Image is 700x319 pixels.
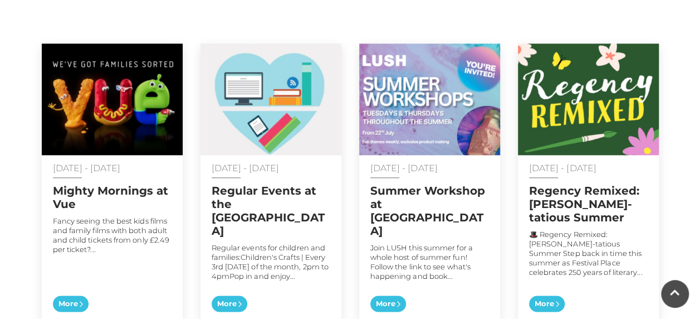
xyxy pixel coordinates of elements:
h2: Mighty Mornings at Vue [53,184,172,211]
p: [DATE] - [DATE] [53,163,172,173]
p: 🎩 Regency Remixed: [PERSON_NAME]-tatious Summer Step back in time this summer as Festival Place c... [529,230,648,277]
h2: Regular Events at the [GEOGRAPHIC_DATA] [212,184,330,238]
span: More [370,296,406,312]
p: Fancy seeing the best kids films and family films with both adult and child tickets from only £2.... [53,216,172,254]
span: More [529,296,565,312]
p: Join LUSH this summer for a whole host of summer fun! Follow the link to see what's happening and... [370,243,489,281]
p: [DATE] - [DATE] [529,163,648,173]
span: More [212,296,247,312]
p: [DATE] - [DATE] [370,163,489,173]
p: Regular events for children and families:Children's Crafts | Every 3rd [DATE] of the month, 2pm t... [212,243,330,281]
p: [DATE] - [DATE] [212,163,330,173]
h2: Summer Workshop at [GEOGRAPHIC_DATA] [370,184,489,238]
span: More [53,296,89,312]
h2: Regency Remixed: [PERSON_NAME]-tatious Summer [529,184,648,224]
